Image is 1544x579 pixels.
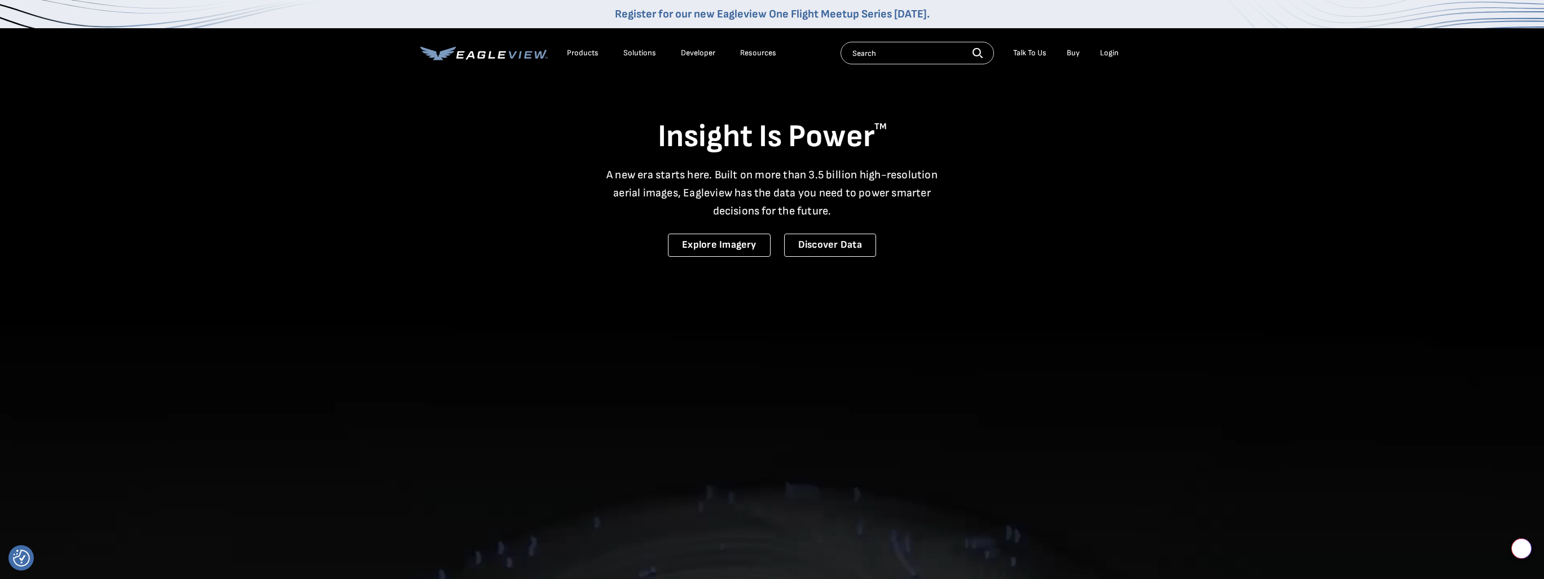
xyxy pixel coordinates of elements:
[13,550,30,567] button: Consent Preferences
[784,234,876,257] a: Discover Data
[13,550,30,567] img: Revisit consent button
[1013,48,1046,58] div: Talk To Us
[1067,48,1080,58] a: Buy
[681,48,715,58] a: Developer
[615,7,930,21] a: Register for our new Eagleview One Flight Meetup Series [DATE].
[623,48,656,58] div: Solutions
[740,48,776,58] div: Resources
[420,117,1124,157] h1: Insight Is Power
[567,48,599,58] div: Products
[668,234,771,257] a: Explore Imagery
[841,42,994,64] input: Search
[874,121,887,132] sup: TM
[600,166,945,220] p: A new era starts here. Built on more than 3.5 billion high-resolution aerial images, Eagleview ha...
[1100,48,1119,58] div: Login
